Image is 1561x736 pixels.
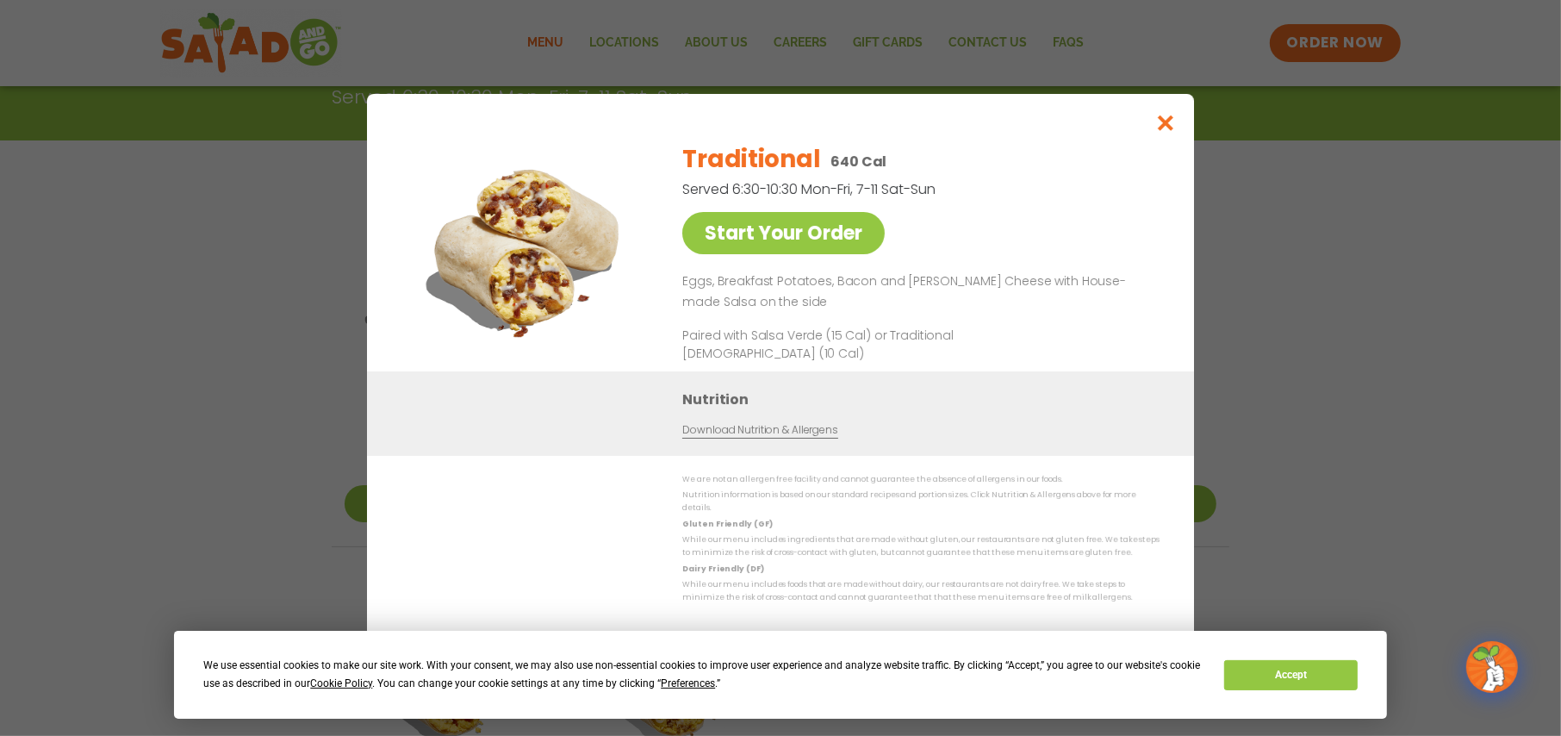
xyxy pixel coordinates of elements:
div: Cookie Consent Prompt [174,631,1387,719]
p: We are not an allergen free facility and cannot guarantee the absence of allergens in our foods. [682,473,1160,486]
a: Download Nutrition & Allergens [682,422,837,439]
p: Served 6:30-10:30 Mon-Fri, 7-11 Sat-Sun [682,178,1070,200]
p: Nutrition information is based on our standard recipes and portion sizes. Click Nutrition & Aller... [682,489,1160,515]
p: 640 Cal [830,151,886,172]
a: Start Your Order [682,212,885,254]
p: Paired with Salsa Verde (15 Cal) or Traditional [DEMOGRAPHIC_DATA] (10 Cal) [682,327,1001,363]
strong: Gluten Friendly (GF) [682,519,772,529]
span: Cookie Policy [310,677,372,689]
div: We use essential cookies to make our site work. With your consent, we may also use non-essential ... [203,657,1203,693]
p: While our menu includes foods that are made without dairy, our restaurants are not dairy free. We... [682,578,1160,605]
strong: Dairy Friendly (DF) [682,564,763,574]
h2: Traditional [682,141,820,178]
img: wpChatIcon [1468,643,1516,691]
span: Preferences [661,677,715,689]
img: Featured product photo for Traditional [406,128,647,371]
p: While our menu includes ingredients that are made without gluten, our restaurants are not gluten ... [682,533,1160,560]
h3: Nutrition [682,389,1168,410]
p: Eggs, Breakfast Potatoes, Bacon and [PERSON_NAME] Cheese with House-made Salsa on the side [682,271,1153,313]
button: Close modal [1138,94,1194,152]
button: Accept [1224,660,1357,690]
